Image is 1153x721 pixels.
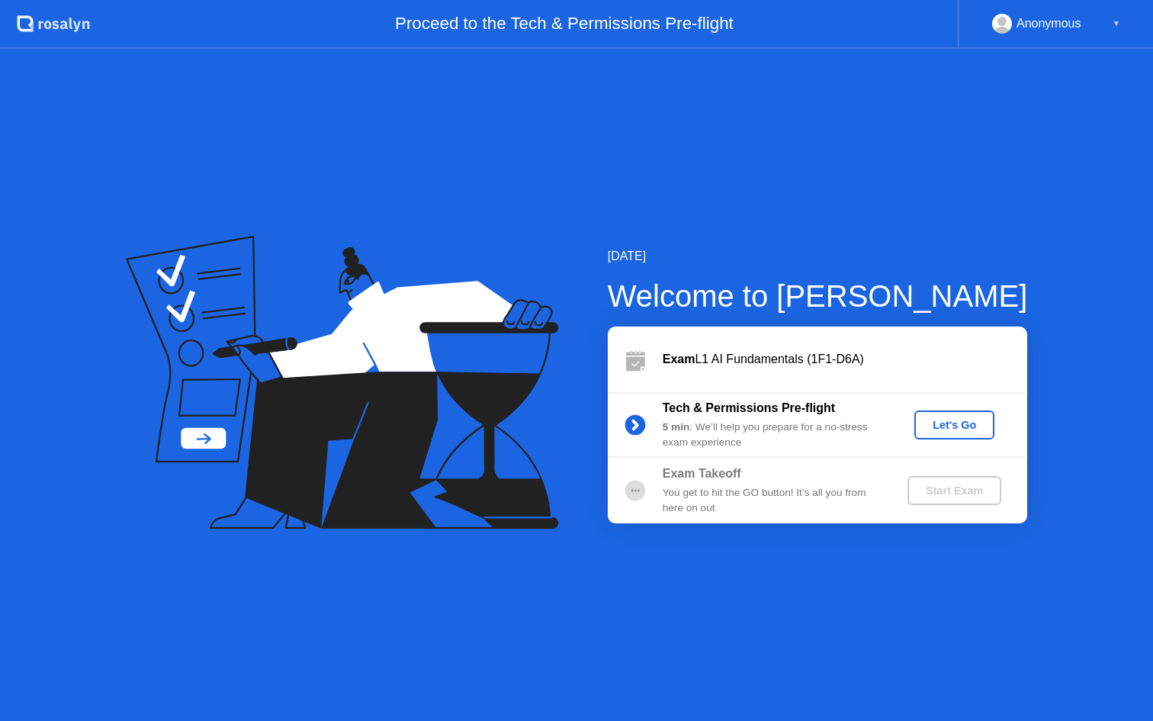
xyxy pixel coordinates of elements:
div: [DATE] [608,247,1028,266]
div: : We’ll help you prepare for a no-stress exam experience [663,420,882,451]
div: You get to hit the GO button! It’s all you from here on out [663,485,882,517]
div: Let's Go [920,419,988,431]
div: Welcome to [PERSON_NAME] [608,273,1028,319]
button: Start Exam [907,476,1001,505]
b: Exam [663,352,695,365]
b: Tech & Permissions Pre-flight [663,401,835,414]
b: Exam Takeoff [663,467,741,480]
div: L1 AI Fundamentals (1F1-D6A) [663,350,1027,369]
button: Let's Go [914,410,994,439]
div: Start Exam [914,484,995,497]
div: Anonymous [1017,14,1081,34]
b: 5 min [663,421,690,433]
div: ▼ [1113,14,1120,34]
